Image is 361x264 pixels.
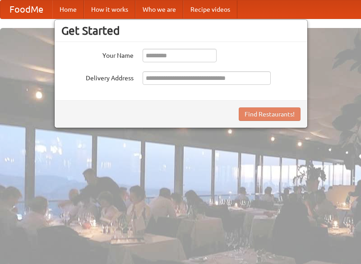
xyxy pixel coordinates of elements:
a: FoodMe [0,0,52,19]
label: Delivery Address [61,71,134,83]
a: Recipe videos [183,0,237,19]
h3: Get Started [61,24,301,37]
a: Home [52,0,84,19]
button: Find Restaurants! [239,107,301,121]
a: How it works [84,0,135,19]
label: Your Name [61,49,134,60]
a: Who we are [135,0,183,19]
